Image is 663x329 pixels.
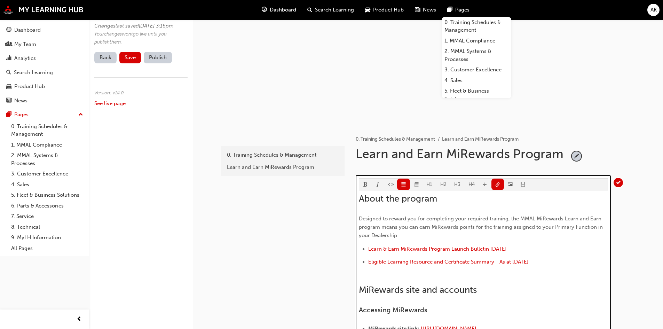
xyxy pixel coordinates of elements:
button: Publish [144,52,172,63]
span: divider-icon [482,182,487,188]
img: mmal [3,5,84,14]
span: search-icon [6,70,11,76]
button: DashboardMy TeamAnalyticsSearch LearningProduct HubNews [3,22,86,108]
button: format_ul-icon [397,179,410,190]
span: News [423,6,436,14]
button: tick-icon [614,178,623,187]
button: Save [119,52,141,63]
a: Search Learning [3,66,86,79]
div: News [14,97,27,105]
a: 3. Customer Excellence [442,64,511,75]
div: My Team [14,40,36,48]
span: format_italic-icon [376,182,380,188]
button: format_monospace-icon [385,179,397,190]
span: About the program [359,193,437,204]
span: format_ul-icon [401,182,406,188]
a: 0. Training Schedules & Management [442,17,511,36]
span: guage-icon [6,27,11,33]
button: image-icon [504,179,517,190]
a: All Pages [8,243,86,254]
span: Dashboard [270,6,296,14]
button: AK [647,4,660,16]
div: Learn and Earn MiRewards Program [356,146,569,167]
a: See live page [94,100,126,107]
span: Save [125,54,136,61]
button: H1 [423,179,436,190]
span: chart-icon [6,55,11,62]
a: My Team [3,38,86,51]
span: pages-icon [447,6,452,14]
span: format_monospace-icon [388,182,393,188]
button: pencil-icon [572,151,581,161]
a: car-iconProduct Hub [360,3,409,17]
a: Learn and Earn MiRewards Program [223,161,342,173]
span: pages-icon [6,112,11,118]
button: format_italic-icon [372,179,385,190]
span: search-icon [307,6,312,14]
span: format_bold-icon [363,182,368,188]
span: Accessing MiRewards [359,306,427,314]
button: H2 [436,179,451,190]
a: 8. Technical [8,222,86,233]
span: Version: v 14 . 0 [94,90,124,96]
a: 4. Sales [442,75,511,86]
a: 1. MMAL Compliance [8,140,86,150]
a: Product Hub [3,80,86,93]
a: pages-iconPages [442,3,475,17]
a: guage-iconDashboard [256,3,302,17]
a: 5. Fleet & Business Solutions [442,86,511,104]
div: Search Learning [14,69,53,77]
button: Pages [3,108,86,121]
button: H4 [465,179,479,190]
button: H3 [450,179,465,190]
button: video-icon [517,179,530,190]
div: Analytics [14,54,36,62]
span: guage-icon [262,6,267,14]
span: Your changes won t go live until you publish them . [94,31,167,45]
button: link-icon [491,179,504,190]
a: Back [94,52,117,63]
a: Eligible Learning Resource and Certificate Summary - As at [DATE] [368,259,529,265]
span: prev-icon [77,315,82,324]
a: Learn & Earn MiRewards Program Launch Bulletin [DATE] [368,246,507,252]
div: Product Hub [14,83,45,91]
a: 3. Customer Excellence [8,169,86,179]
li: Learn and Earn MiRewards Program [442,135,519,143]
span: Search Learning [315,6,354,14]
div: Changes last saved [DATE] 3:16pm [94,22,185,30]
a: 6. Parts & Accessories [8,201,86,211]
a: 1. MMAL Compliance [442,36,511,46]
a: News [3,94,86,107]
span: image-icon [508,182,513,188]
button: format_ol-icon [410,179,423,190]
a: Analytics [3,52,86,65]
span: car-icon [365,6,370,14]
span: Pages [455,6,469,14]
a: 9. MyLH Information [8,232,86,243]
div: 0. Training Schedules & Management [227,151,338,159]
a: 4. Sales [8,179,86,190]
span: video-icon [521,182,526,188]
span: format_ol-icon [414,182,419,188]
button: divider-icon [479,179,491,190]
a: Dashboard [3,24,86,37]
span: MiRewards site and accounts [359,284,477,295]
a: news-iconNews [409,3,442,17]
a: 7. Service [8,211,86,222]
span: AK [650,6,657,14]
span: Designed to reward you for completing your required training, the MMAL MiRewards Learn and Earn p... [359,216,604,238]
span: car-icon [6,84,11,90]
span: link-icon [495,182,500,188]
div: Learn and Earn MiRewards Program [227,163,338,171]
span: up-icon [78,110,83,119]
a: 0. Training Schedules & Management [356,136,435,142]
div: Dashboard [14,26,41,34]
span: Product Hub [373,6,404,14]
a: 5. Fleet & Business Solutions [8,190,86,201]
button: format_bold-icon [359,179,372,190]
